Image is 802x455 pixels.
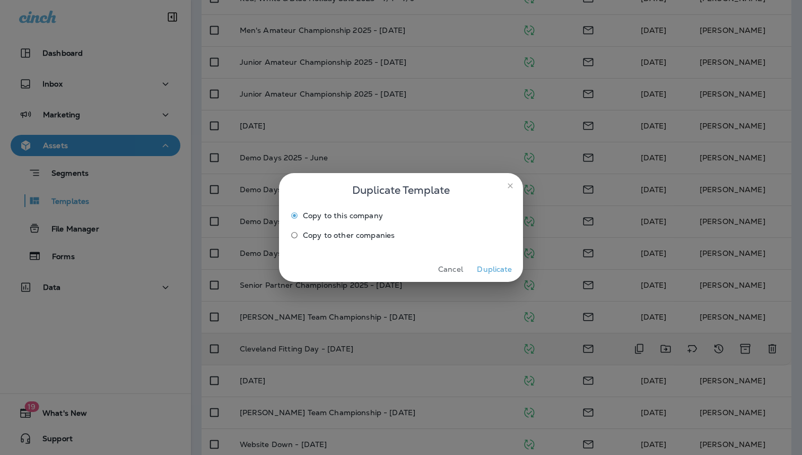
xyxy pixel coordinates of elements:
button: close [502,177,519,194]
button: Duplicate [475,261,515,278]
span: Copy to other companies [303,231,395,239]
button: Cancel [431,261,470,278]
span: Duplicate Template [352,182,450,199]
span: Copy to this company [303,211,383,220]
